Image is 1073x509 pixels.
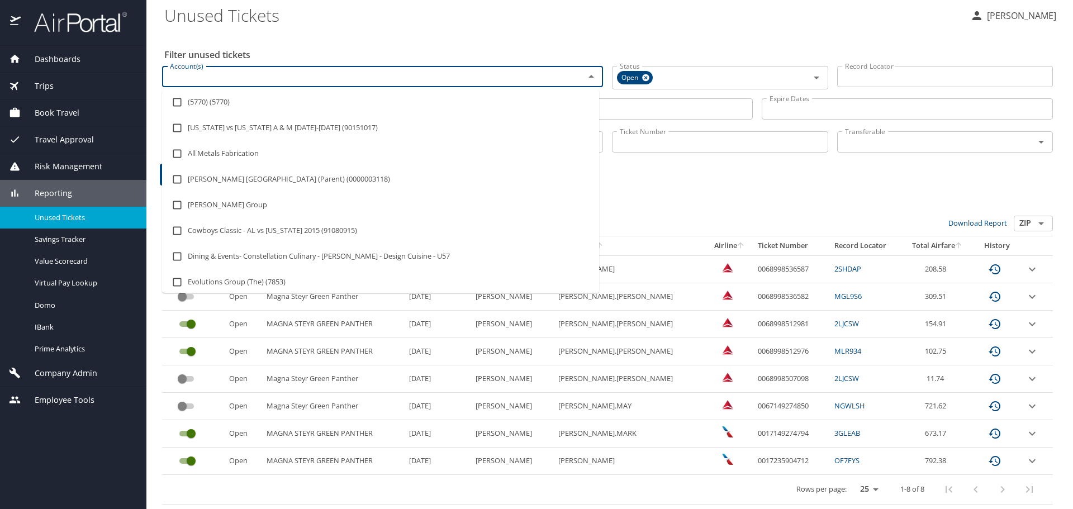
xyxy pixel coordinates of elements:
[21,134,94,146] span: Travel Approval
[225,283,263,311] td: Open
[21,53,80,65] span: Dashboards
[554,365,706,393] td: [PERSON_NAME].[PERSON_NAME]
[1025,263,1039,276] button: expand row
[617,72,645,84] span: Open
[225,365,263,393] td: Open
[225,420,263,448] td: Open
[834,401,865,411] a: NGWLSH
[948,218,1007,228] a: Download Report
[1025,345,1039,358] button: expand row
[405,393,471,420] td: [DATE]
[554,283,706,311] td: [PERSON_NAME].[PERSON_NAME]
[1025,427,1039,440] button: expand row
[162,141,599,167] li: All Metals Fabrication
[753,236,830,255] th: Ticket Number
[955,242,963,250] button: sort
[830,236,903,255] th: Record Locator
[162,115,599,141] li: [US_STATE] vs [US_STATE] A & M [DATE]-[DATE] (90151017)
[162,218,599,244] li: Cowboys Classic - AL vs [US_STATE] 2015 (91080915)
[900,486,924,493] p: 1-8 of 8
[706,236,753,255] th: Airline
[902,365,973,393] td: 11.74
[21,394,94,406] span: Employee Tools
[1025,372,1039,386] button: expand row
[583,69,599,84] button: Close
[162,89,599,115] li: (5770) (5770)
[262,420,404,448] td: MAGNA STEYR GREEN PANTHER
[554,393,706,420] td: [PERSON_NAME].MAY
[722,289,733,301] img: Delta Airlines
[1025,317,1039,331] button: expand row
[21,187,72,199] span: Reporting
[405,365,471,393] td: [DATE]
[851,481,882,498] select: rows per page
[834,373,859,383] a: 2LJCSW
[471,393,554,420] td: [PERSON_NAME]
[902,255,973,283] td: 208.58
[973,236,1021,255] th: History
[162,192,599,218] li: [PERSON_NAME] Group
[902,420,973,448] td: 673.17
[471,365,554,393] td: [PERSON_NAME]
[834,318,859,329] a: 2LJCSW
[262,338,404,365] td: MAGNA STEYR GREEN PANTHER
[554,255,706,283] td: [PERSON_NAME]
[753,311,830,338] td: 0068998512981
[617,71,653,84] div: Open
[753,283,830,311] td: 0068998536582
[405,338,471,365] td: [DATE]
[405,311,471,338] td: [DATE]
[834,455,860,465] a: OF7FYS
[966,6,1061,26] button: [PERSON_NAME]
[753,393,830,420] td: 0067149274850
[722,317,733,328] img: VxQ0i4AAAAASUVORK5CYII=
[753,420,830,448] td: 0017149274794
[753,338,830,365] td: 0068998512976
[834,428,860,438] a: 3GLEAB
[262,393,404,420] td: Magna Steyr Green Panther
[902,311,973,338] td: 154.91
[225,393,263,420] td: Open
[1025,454,1039,468] button: expand row
[1033,134,1049,150] button: Open
[162,244,599,269] li: Dining & Events- Constellation Culinary - [PERSON_NAME] - Design Cuisine - U57
[554,338,706,365] td: [PERSON_NAME].[PERSON_NAME]
[722,262,733,273] img: Delta Airlines
[722,372,733,383] img: Delta Airlines
[722,454,733,465] img: American Airlines
[554,311,706,338] td: [PERSON_NAME].[PERSON_NAME]
[753,448,830,475] td: 0017235904712
[262,448,404,475] td: MAGNA STEYR GREEN PANTHER
[35,344,133,354] span: Prime Analytics
[10,11,22,33] img: icon-airportal.png
[554,236,706,255] th: First Name
[162,269,599,295] li: Evolutions Group (The) (7853)
[35,300,133,311] span: Domo
[902,283,973,311] td: 309.51
[834,264,861,274] a: 2SHDAP
[984,9,1056,22] p: [PERSON_NAME]
[262,365,404,393] td: Magna Steyr Green Panther
[1025,399,1039,413] button: expand row
[225,448,263,475] td: Open
[160,164,197,185] button: Filter
[596,242,604,250] button: sort
[35,278,133,288] span: Virtual Pay Lookup
[21,107,79,119] span: Book Travel
[21,80,54,92] span: Trips
[471,448,554,475] td: [PERSON_NAME]
[22,11,127,33] img: airportal-logo.png
[902,236,973,255] th: Total Airfare
[471,311,554,338] td: [PERSON_NAME]
[405,420,471,448] td: [DATE]
[405,448,471,475] td: [DATE]
[35,256,133,267] span: Value Scorecard
[1025,290,1039,303] button: expand row
[405,283,471,311] td: [DATE]
[554,420,706,448] td: [PERSON_NAME].MARK
[471,338,554,365] td: [PERSON_NAME]
[722,344,733,355] img: Delta Airlines
[471,283,554,311] td: [PERSON_NAME]
[21,367,97,379] span: Company Admin
[35,234,133,245] span: Savings Tracker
